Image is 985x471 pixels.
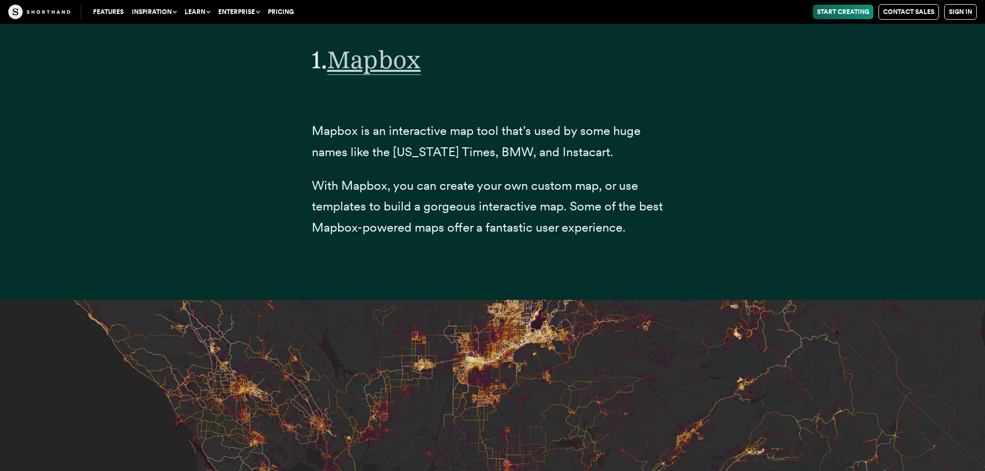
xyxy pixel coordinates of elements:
[312,123,641,159] span: Mapbox is an interactive map tool that’s used by some huge names like the [US_STATE] Times, BMW, ...
[180,5,214,19] button: Learn
[8,5,70,19] img: The Craft
[264,5,298,19] a: Pricing
[128,5,180,19] button: Inspiration
[944,4,977,20] a: Sign in
[813,5,873,19] a: Start Creating
[327,44,421,74] a: Mapbox
[89,5,128,19] a: Features
[327,44,421,75] span: Mapbox
[312,178,663,235] span: With Mapbox, you can create your own custom map, or use templates to build a gorgeous interactive...
[214,5,264,19] button: Enterprise
[312,44,327,74] span: 1.
[878,4,939,20] a: Contact Sales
